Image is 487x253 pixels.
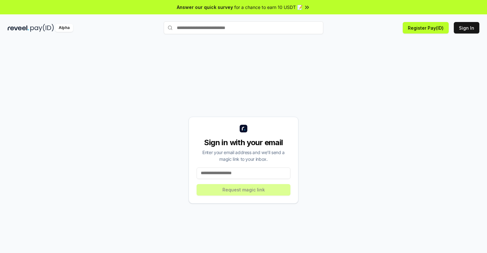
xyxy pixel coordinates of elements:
img: logo_small [240,125,247,132]
img: reveel_dark [8,24,29,32]
img: pay_id [30,24,54,32]
div: Sign in with your email [197,138,290,148]
button: Sign In [454,22,479,33]
button: Register Pay(ID) [403,22,449,33]
div: Enter your email address and we’ll send a magic link to your inbox. [197,149,290,162]
span: Answer our quick survey [177,4,233,11]
span: for a chance to earn 10 USDT 📝 [234,4,303,11]
div: Alpha [55,24,73,32]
